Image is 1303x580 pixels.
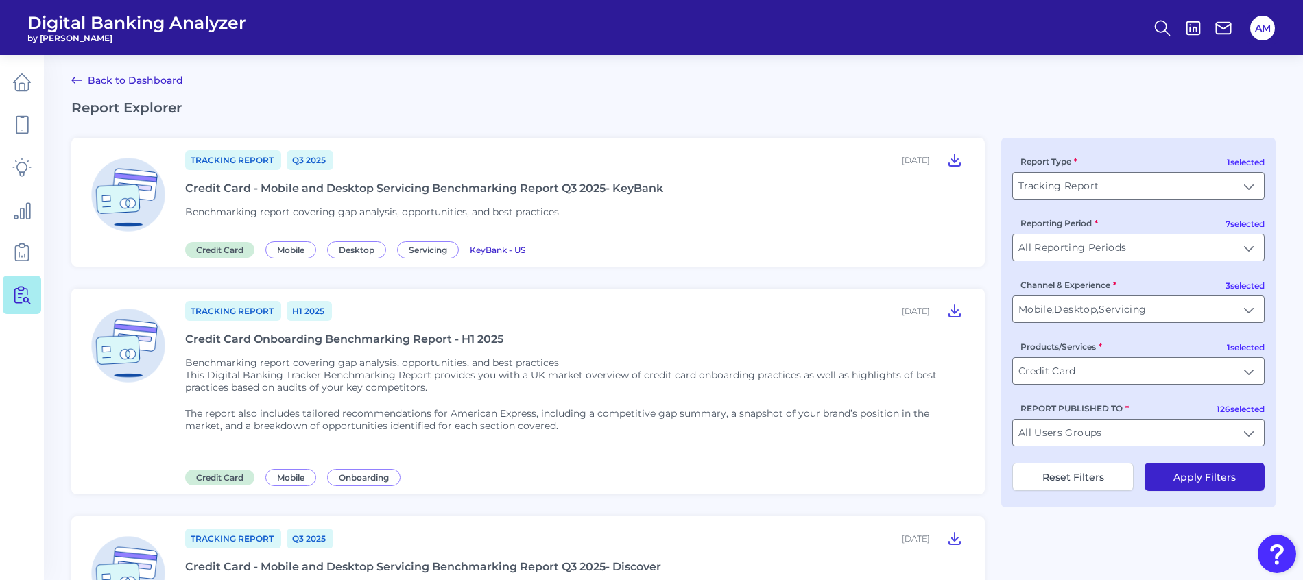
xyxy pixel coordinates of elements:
span: Servicing [397,241,459,258]
a: Credit Card [185,243,260,256]
span: Desktop [327,241,386,258]
a: Credit Card [185,470,260,483]
span: Mobile [265,469,316,486]
div: Credit Card - Mobile and Desktop Servicing Benchmarking Report Q3 2025- Discover [185,560,661,573]
label: Products/Services [1020,341,1102,352]
button: Credit Card - Mobile and Desktop Servicing Benchmarking Report Q3 2025- KeyBank [941,149,968,171]
a: Tracking Report [185,150,281,170]
a: Tracking Report [185,301,281,321]
div: Credit Card - Mobile and Desktop Servicing Benchmarking Report Q3 2025- KeyBank [185,182,663,195]
span: by [PERSON_NAME] [27,33,246,43]
a: Servicing [397,243,464,256]
p: This Digital Banking Tracker Benchmarking Report provides you with a UK market overview of credit... [185,369,968,394]
a: Tracking Report [185,529,281,548]
span: Credit Card [185,242,254,258]
div: Credit Card Onboarding Benchmarking Report - H1 2025 [185,333,503,346]
span: Digital Banking Analyzer [27,12,246,33]
span: KeyBank - US [470,245,525,255]
a: Q3 2025 [287,529,333,548]
span: Onboarding [327,469,401,486]
span: Mobile [265,241,316,258]
a: Desktop [327,243,392,256]
img: Credit Card [82,300,174,391]
label: Channel & Experience [1020,280,1116,290]
label: REPORT PUBLISHED TO [1020,403,1129,413]
button: Apply Filters [1145,463,1265,491]
div: [DATE] [902,306,930,316]
a: Onboarding [327,470,406,483]
a: Mobile [265,470,322,483]
a: Back to Dashboard [71,72,183,88]
span: Benchmarking report covering gap analysis, opportunities, and best practices [185,357,559,369]
a: H1 2025 [287,301,332,321]
button: Reset Filters [1012,463,1134,491]
button: AM [1250,16,1275,40]
button: Credit Card Onboarding Benchmarking Report - H1 2025 [941,300,968,322]
button: Credit Card - Mobile and Desktop Servicing Benchmarking Report Q3 2025- Discover [941,527,968,549]
a: KeyBank - US [470,243,525,256]
h2: Report Explorer [71,99,1276,116]
img: Credit Card [82,149,174,241]
span: Benchmarking report covering gap analysis, opportunities, and best practices [185,206,559,218]
button: Open Resource Center [1258,535,1296,573]
div: [DATE] [902,155,930,165]
div: [DATE] [902,533,930,544]
label: Reporting Period [1020,218,1098,228]
label: Report Type [1020,156,1077,167]
a: Mobile [265,243,322,256]
a: Q3 2025 [287,150,333,170]
p: The report also includes tailored recommendations for American Express, including a competitive g... [185,407,968,432]
span: Credit Card [185,470,254,485]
